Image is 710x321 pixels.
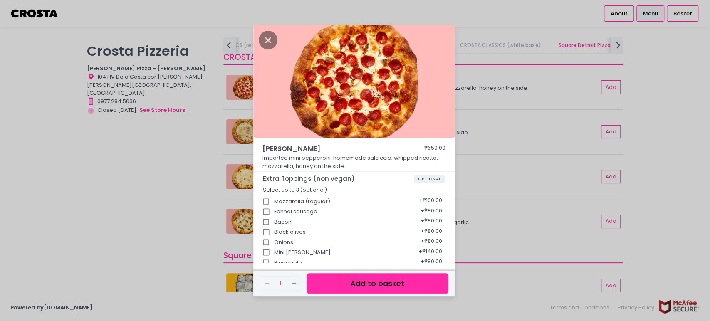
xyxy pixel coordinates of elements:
div: + ₱140.00 [416,244,445,260]
div: + ₱80.00 [418,204,445,220]
div: + ₱80.00 [418,214,445,230]
button: Close [259,35,278,44]
div: + ₱80.00 [418,255,445,271]
span: [PERSON_NAME] [262,144,400,154]
div: + ₱80.00 [418,235,445,250]
span: OPTIONAL [414,175,445,183]
span: Extra Toppings (non vegan) [263,175,414,183]
div: + ₱100.00 [416,194,445,210]
div: + ₱80.00 [418,224,445,240]
img: Roni Salciccia [253,25,455,138]
span: Select up to 3 (optional) [263,186,327,193]
p: Imported mini pepperoni, homemade salciccia, whipped ricotta, mozzarella, honey on the side [262,154,445,170]
button: Add to basket [307,273,448,294]
div: ₱650.00 [424,144,445,154]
